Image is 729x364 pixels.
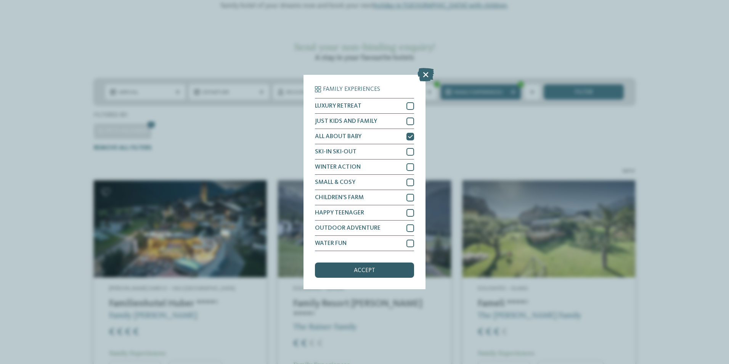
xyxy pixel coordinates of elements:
span: LUXURY RETREAT [315,103,361,109]
span: SKI-IN SKI-OUT [315,149,356,155]
span: CHILDREN’S FARM [315,195,364,201]
span: accept [354,267,375,274]
span: HAPPY TEENAGER [315,210,364,216]
span: SMALL & COSY [315,179,355,185]
span: Family Experiences [323,86,380,92]
span: OUTDOOR ADVENTURE [315,225,381,231]
span: ALL ABOUT BABY [315,134,361,140]
span: WINTER ACTION [315,164,361,170]
span: WATER FUN [315,240,347,246]
span: JUST KIDS AND FAMILY [315,118,377,124]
